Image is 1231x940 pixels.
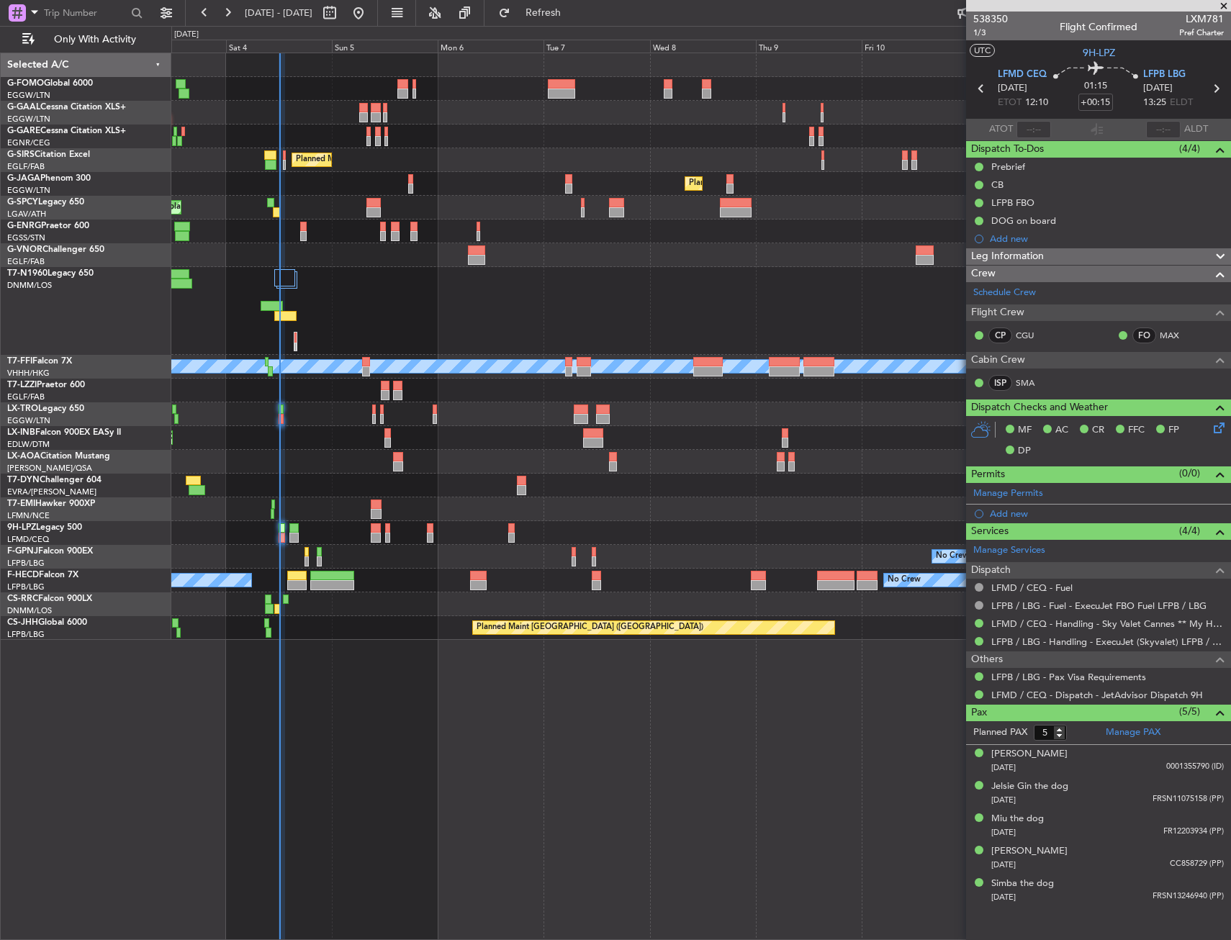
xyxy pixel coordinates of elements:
a: LGAV/ATH [7,209,46,220]
span: 0001355790 (ID) [1166,761,1224,773]
span: Pref Charter [1179,27,1224,39]
div: ISP [988,375,1012,391]
span: [DATE] [991,795,1016,805]
span: LFMD CEQ [998,68,1047,82]
a: EGLF/FAB [7,161,45,172]
a: Manage Services [973,543,1045,558]
span: Dispatch Checks and Weather [971,399,1108,416]
span: FRSN11075158 (PP) [1153,793,1224,805]
span: 9H-LPZ [1083,45,1115,60]
a: [PERSON_NAME]/QSA [7,463,92,474]
a: EGGW/LTN [7,185,50,196]
a: EGSS/STN [7,232,45,243]
a: F-HECDFalcon 7X [7,571,78,579]
span: G-SPCY [7,198,38,207]
a: T7-LZZIPraetor 600 [7,381,85,389]
span: LX-INB [7,428,35,437]
a: Schedule Crew [973,286,1036,300]
div: DOG on board [991,214,1056,227]
span: LX-TRO [7,405,38,413]
div: Sat 4 [226,40,332,53]
span: Only With Activity [37,35,152,45]
span: (4/4) [1179,141,1200,156]
a: SMA [1016,376,1048,389]
div: Prebrief [991,161,1025,173]
span: G-VNOR [7,245,42,254]
div: [DATE] [174,29,199,41]
div: Add new [990,507,1224,520]
input: --:-- [1016,121,1051,138]
a: T7-N1960Legacy 650 [7,269,94,278]
a: CS-RRCFalcon 900LX [7,595,92,603]
span: 01:15 [1084,79,1107,94]
div: LFPB FBO [991,196,1034,209]
span: G-GARE [7,127,40,135]
span: ATOT [989,122,1013,137]
div: FO [1132,327,1156,343]
a: EGGW/LTN [7,90,50,101]
span: T7-DYN [7,476,40,484]
span: F-GPNJ [7,547,38,556]
a: EGLF/FAB [7,392,45,402]
span: DP [1018,444,1031,458]
a: LFMD / CEQ - Handling - Sky Valet Cannes ** My Handling**LFMD / CEQ [991,618,1224,630]
a: T7-FFIFalcon 7X [7,357,72,366]
input: Trip Number [44,2,127,24]
div: No Crew [936,546,969,567]
div: Add new [990,232,1224,245]
span: G-GAAL [7,103,40,112]
a: LX-INBFalcon 900EX EASy II [7,428,121,437]
span: G-FOMO [7,79,44,88]
span: LFPB LBG [1143,68,1186,82]
span: [DATE] [998,81,1027,96]
span: ETOT [998,96,1022,110]
span: 12:10 [1025,96,1048,110]
span: (0/0) [1179,466,1200,481]
div: Tue 7 [544,40,649,53]
span: CR [1092,423,1104,438]
a: T7-EMIHawker 900XP [7,500,95,508]
span: Services [971,523,1009,540]
span: T7-LZZI [7,381,37,389]
span: Refresh [513,8,574,18]
div: [PERSON_NAME] [991,844,1068,859]
span: G-JAGA [7,174,40,183]
span: Permits [971,466,1005,483]
span: Others [971,651,1003,668]
span: CS-JHH [7,618,38,627]
div: Fri 3 [120,40,226,53]
span: T7-EMI [7,500,35,508]
a: LFPB/LBG [7,582,45,592]
div: Planned Maint [GEOGRAPHIC_DATA] ([GEOGRAPHIC_DATA]) [296,149,523,171]
span: 1/3 [973,27,1008,39]
span: 538350 [973,12,1008,27]
span: CC858729 (PP) [1170,858,1224,870]
a: EGNR/CEG [7,137,50,148]
a: G-SPCYLegacy 650 [7,198,84,207]
a: LFPB/LBG [7,558,45,569]
span: Dispatch To-Dos [971,141,1044,158]
a: DNMM/LOS [7,605,52,616]
div: Jelsie Gin the dog [991,779,1068,794]
a: G-GARECessna Citation XLS+ [7,127,126,135]
a: EVRA/[PERSON_NAME] [7,487,96,497]
a: CGU [1016,329,1048,342]
span: Crew [971,266,996,282]
div: Simba the dog [991,877,1054,891]
span: ALDT [1184,122,1208,137]
a: G-JAGAPhenom 300 [7,174,91,183]
label: Planned PAX [973,726,1027,740]
span: [DATE] [991,827,1016,838]
a: 9H-LPZLegacy 500 [7,523,82,532]
a: LX-AOACitation Mustang [7,452,110,461]
span: [DATE] - [DATE] [245,6,312,19]
div: Miu the dog [991,812,1044,826]
span: FFC [1128,423,1145,438]
span: MF [1018,423,1032,438]
a: LFPB / LBG - Pax Visa Requirements [991,671,1146,683]
a: Manage PAX [1106,726,1160,740]
span: LXM781 [1179,12,1224,27]
a: G-SIRSCitation Excel [7,150,90,159]
a: T7-DYNChallenger 604 [7,476,102,484]
span: [DATE] [1143,81,1173,96]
